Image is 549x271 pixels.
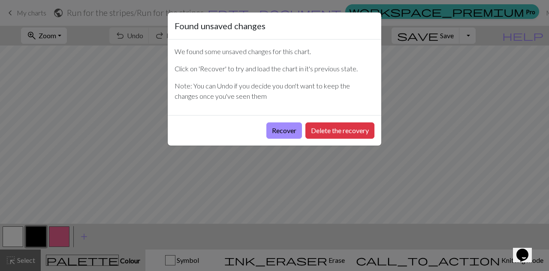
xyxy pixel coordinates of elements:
[175,64,374,74] p: Click on 'Recover' to try and load the chart in it's previous state.
[175,46,374,57] p: We found some unsaved changes for this chart.
[266,122,302,139] button: Recover
[175,19,265,32] h5: Found unsaved changes
[305,122,374,139] button: Delete the recovery
[175,81,374,101] p: Note: You can Undo if you decide you don't want to keep the changes once you've seen them
[513,237,540,262] iframe: chat widget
